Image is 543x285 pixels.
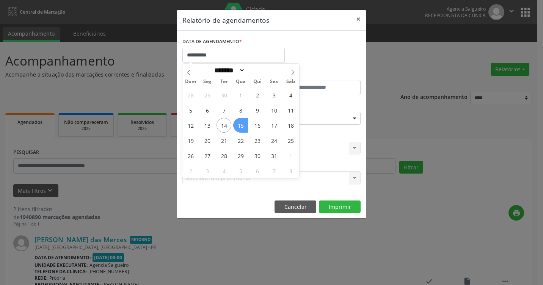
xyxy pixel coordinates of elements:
[183,148,198,163] span: Outubro 26, 2025
[182,79,199,84] span: Dom
[283,133,298,148] span: Outubro 25, 2025
[250,103,265,117] span: Outubro 9, 2025
[200,103,215,117] span: Outubro 6, 2025
[351,10,366,28] button: Close
[282,79,299,84] span: Sáb
[250,148,265,163] span: Outubro 30, 2025
[217,163,231,178] span: Novembro 4, 2025
[182,15,269,25] h5: Relatório de agendamentos
[283,88,298,102] span: Outubro 4, 2025
[217,118,231,133] span: Outubro 14, 2025
[212,66,245,74] select: Month
[283,163,298,178] span: Novembro 8, 2025
[199,79,216,84] span: Seg
[267,88,281,102] span: Outubro 3, 2025
[275,200,316,213] button: Cancelar
[267,163,281,178] span: Novembro 7, 2025
[245,66,270,74] input: Year
[233,163,248,178] span: Novembro 5, 2025
[250,88,265,102] span: Outubro 2, 2025
[267,148,281,163] span: Outubro 31, 2025
[250,118,265,133] span: Outubro 16, 2025
[217,103,231,117] span: Outubro 7, 2025
[250,163,265,178] span: Novembro 6, 2025
[200,133,215,148] span: Outubro 20, 2025
[183,88,198,102] span: Setembro 28, 2025
[183,103,198,117] span: Outubro 5, 2025
[183,118,198,133] span: Outubro 12, 2025
[233,148,248,163] span: Outubro 29, 2025
[183,163,198,178] span: Novembro 2, 2025
[233,103,248,117] span: Outubro 8, 2025
[232,79,249,84] span: Qua
[216,79,232,84] span: Ter
[319,200,361,213] button: Imprimir
[233,133,248,148] span: Outubro 22, 2025
[217,133,231,148] span: Outubro 21, 2025
[267,103,281,117] span: Outubro 10, 2025
[266,79,282,84] span: Sex
[217,148,231,163] span: Outubro 28, 2025
[233,118,248,133] span: Outubro 15, 2025
[267,118,281,133] span: Outubro 17, 2025
[183,133,198,148] span: Outubro 19, 2025
[250,133,265,148] span: Outubro 23, 2025
[283,103,298,117] span: Outubro 11, 2025
[200,163,215,178] span: Novembro 3, 2025
[200,148,215,163] span: Outubro 27, 2025
[200,118,215,133] span: Outubro 13, 2025
[283,118,298,133] span: Outubro 18, 2025
[273,68,361,80] label: ATÉ
[267,133,281,148] span: Outubro 24, 2025
[233,88,248,102] span: Outubro 1, 2025
[217,88,231,102] span: Setembro 30, 2025
[182,36,242,48] label: DATA DE AGENDAMENTO
[249,79,266,84] span: Qui
[283,148,298,163] span: Novembro 1, 2025
[200,88,215,102] span: Setembro 29, 2025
